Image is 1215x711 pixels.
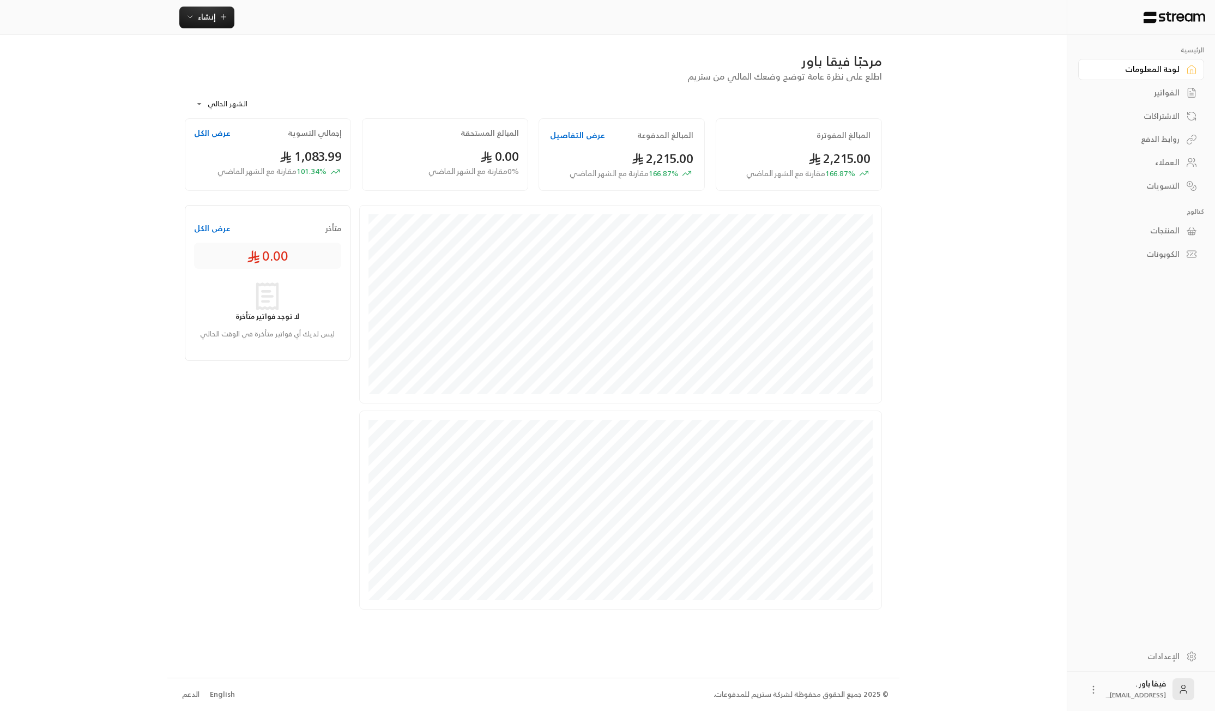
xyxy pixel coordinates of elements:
[1092,134,1180,144] div: روابط الدفع
[325,223,341,234] span: متأخر
[570,166,649,180] span: مقارنة مع الشهر الماضي
[198,10,216,23] span: إنشاء
[1092,157,1180,168] div: العملاء
[714,689,888,700] div: © 2025 جميع الحقوق محفوظة لشركة ستريم للمدفوعات.
[235,310,299,323] strong: لا توجد فواتير متأخرة
[687,69,882,84] span: اطلع على نظرة عامة توضح وضعك المالي من ستريم
[190,90,272,118] div: الشهر الحالي
[247,247,288,264] span: 0.00
[1092,249,1180,260] div: الكوبونات
[280,145,342,167] span: 1,083.99
[1078,175,1204,196] a: التسويات
[1105,689,1166,701] span: [EMAIL_ADDRESS]....
[637,130,693,141] h2: المبالغ المدفوعة
[1092,651,1180,662] div: الإعدادات
[217,164,297,178] span: مقارنة مع الشهر الماضي
[570,168,679,179] span: 166.87 %
[461,128,519,138] h2: المبالغ المستحقة
[217,166,327,177] span: 101.34 %
[1092,87,1180,98] div: الفواتير
[746,166,825,180] span: مقارنة مع الشهر الماضي
[1078,129,1204,150] a: روابط الدفع
[288,128,342,138] h2: إجمالي التسوية
[1078,82,1204,104] a: الفواتير
[1092,64,1180,75] div: لوحة المعلومات
[194,223,231,234] button: عرض الكل
[1143,11,1206,23] img: Logo
[632,147,694,170] span: 2,215.00
[746,168,855,179] span: 166.87 %
[808,147,871,170] span: 2,215.00
[1078,646,1204,667] a: الإعدادات
[185,52,882,70] div: مرحبًا فيقا باور
[1078,59,1204,80] a: لوحة المعلومات
[200,329,336,340] p: ليس لديك أي فواتير متأخرة في الوقت الحالي
[1092,111,1180,122] div: الاشتراكات
[1078,152,1204,173] a: العملاء
[1092,180,1180,191] div: التسويات
[1078,207,1204,216] p: كتالوج
[179,7,234,28] button: إنشاء
[178,685,203,704] a: الدعم
[1078,46,1204,55] p: الرئيسية
[480,145,519,167] span: 0.00
[817,130,871,141] h2: المبالغ المفوترة
[550,130,605,141] button: عرض التفاصيل
[1092,225,1180,236] div: المنتجات
[1078,244,1204,265] a: الكوبونات
[1078,105,1204,126] a: الاشتراكات
[1105,678,1166,700] div: فيقا باور .
[210,689,235,700] div: English
[428,166,519,177] span: 0 % مقارنة مع الشهر الماضي
[1078,220,1204,242] a: المنتجات
[194,128,231,138] button: عرض الكل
